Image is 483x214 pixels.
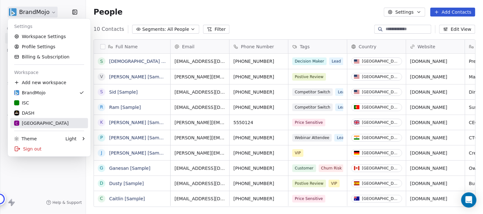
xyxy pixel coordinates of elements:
[14,100,29,106] div: ISC
[10,21,88,31] div: Settings
[14,120,68,126] div: [GEOGRAPHIC_DATA]
[10,52,88,62] a: Billing & Subscription
[10,144,88,154] div: Sign out
[14,110,19,116] img: Dash-Circle_logo.png
[14,90,19,95] img: BM_Icon_v1.svg
[10,31,88,42] a: Workspace Settings
[65,136,76,142] div: Light
[14,90,46,96] div: BrandMojo
[10,77,88,88] div: Add new workspace
[14,110,34,116] div: DASH
[10,67,88,77] div: Workspace
[10,42,88,52] a: Profile Settings
[16,121,18,125] span: C
[14,136,37,142] div: Theme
